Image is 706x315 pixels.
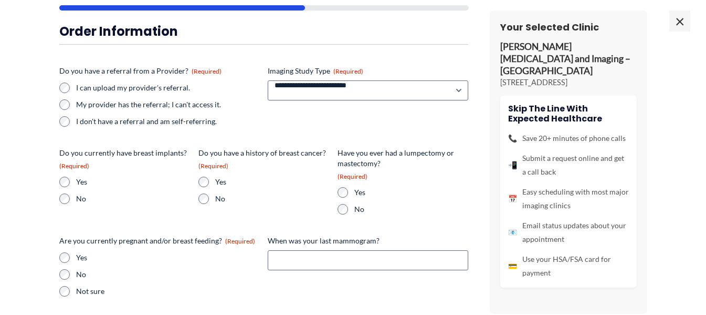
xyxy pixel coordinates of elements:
label: When was your last mammogram? [268,236,468,246]
span: 📲 [508,158,517,172]
h4: Skip the line with Expected Healthcare [508,104,629,124]
label: I don't have a referral and am self-referring. [76,116,260,127]
label: Yes [354,187,468,198]
li: Use your HSA/FSA card for payment [508,252,629,280]
legend: Have you ever had a lumpectomy or mastectomy? [338,148,468,181]
label: Not sure [76,286,260,297]
p: [STREET_ADDRESS] [500,77,637,88]
label: I can upload my provider's referral. [76,83,260,93]
span: (Required) [198,162,228,170]
label: My provider has the referral; I can't access it. [76,99,260,110]
li: Email status updates about your appointment [508,219,629,246]
label: No [215,194,329,204]
span: 📧 [508,226,517,239]
span: 📞 [508,131,517,145]
legend: Do you have a history of breast cancer? [198,148,329,170]
h3: Your Selected Clinic [500,21,637,33]
label: Yes [76,252,260,263]
legend: Do you have a referral from a Provider? [59,66,222,76]
label: No [76,269,260,280]
span: 💳 [508,259,517,273]
h3: Order Information [59,23,469,39]
legend: Are you currently pregnant and/or breast feeding? [59,236,255,246]
label: Yes [76,177,190,187]
label: Imaging Study Type [268,66,468,76]
label: No [354,204,468,215]
span: 📅 [508,192,517,206]
label: No [76,194,190,204]
span: × [669,11,690,32]
label: Yes [215,177,329,187]
span: (Required) [225,237,255,245]
span: (Required) [59,162,89,170]
span: (Required) [338,172,367,180]
li: Save 20+ minutes of phone calls [508,131,629,145]
span: (Required) [192,67,222,75]
p: [PERSON_NAME] [MEDICAL_DATA] and Imaging – [GEOGRAPHIC_DATA] [500,41,637,77]
legend: Do you currently have breast implants? [59,148,190,170]
li: Easy scheduling with most major imaging clinics [508,185,629,212]
li: Submit a request online and get a call back [508,151,629,179]
span: (Required) [333,67,363,75]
